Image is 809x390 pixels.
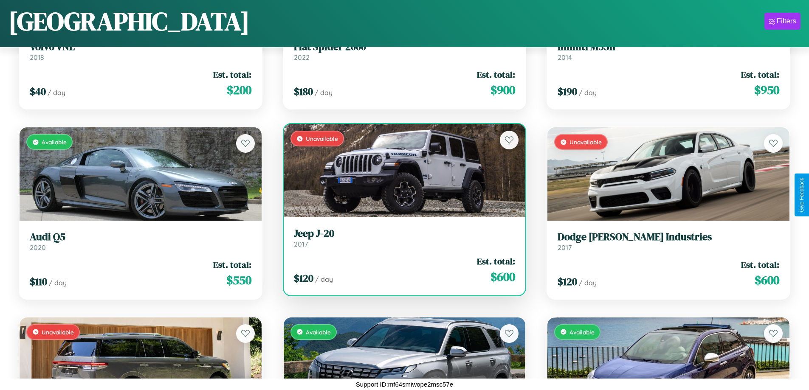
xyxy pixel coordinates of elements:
[558,41,779,62] a: Infiniti M35h2014
[30,53,44,62] span: 2018
[48,88,65,97] span: / day
[558,84,577,98] span: $ 190
[30,41,251,62] a: Volvo VNL2018
[477,68,515,81] span: Est. total:
[30,231,251,252] a: Audi Q52020
[754,81,779,98] span: $ 950
[49,278,67,287] span: / day
[477,255,515,267] span: Est. total:
[30,243,46,252] span: 2020
[755,272,779,289] span: $ 600
[294,41,516,53] h3: Fiat Spider 2000
[30,41,251,53] h3: Volvo VNL
[569,328,595,336] span: Available
[579,278,597,287] span: / day
[294,41,516,62] a: Fiat Spider 20002022
[764,13,801,30] button: Filters
[306,135,338,142] span: Unavailable
[294,227,516,248] a: Jeep J-202017
[777,17,796,25] div: Filters
[294,84,313,98] span: $ 180
[8,4,250,39] h1: [GEOGRAPHIC_DATA]
[294,53,310,62] span: 2022
[741,68,779,81] span: Est. total:
[741,258,779,271] span: Est. total:
[227,81,251,98] span: $ 200
[294,271,313,285] span: $ 120
[558,275,577,289] span: $ 120
[42,328,74,336] span: Unavailable
[30,275,47,289] span: $ 110
[213,258,251,271] span: Est. total:
[30,231,251,243] h3: Audi Q5
[558,53,572,62] span: 2014
[569,138,602,146] span: Unavailable
[490,268,515,285] span: $ 600
[579,88,597,97] span: / day
[306,328,331,336] span: Available
[294,240,308,248] span: 2017
[799,178,805,212] div: Give Feedback
[42,138,67,146] span: Available
[213,68,251,81] span: Est. total:
[315,88,333,97] span: / day
[294,227,516,240] h3: Jeep J-20
[315,275,333,283] span: / day
[558,243,572,252] span: 2017
[226,272,251,289] span: $ 550
[490,81,515,98] span: $ 900
[558,41,779,53] h3: Infiniti M35h
[30,84,46,98] span: $ 40
[356,379,453,390] p: Support ID: mf64smiwope2msc57e
[558,231,779,243] h3: Dodge [PERSON_NAME] Industries
[558,231,779,252] a: Dodge [PERSON_NAME] Industries2017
